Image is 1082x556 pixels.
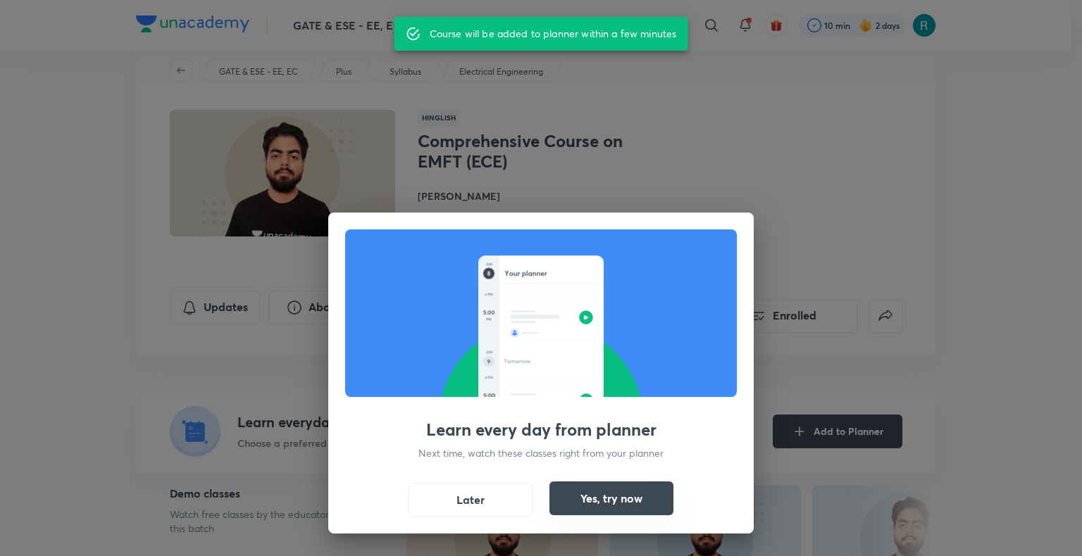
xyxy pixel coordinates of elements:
g: 4 PM [485,377,492,379]
g: 4 PM [485,293,492,296]
g: 9 [487,360,490,364]
g: 8 [487,272,490,276]
g: Your planner [505,271,547,277]
g: 5:00 [483,310,495,315]
h3: Learn every day from planner [426,419,657,440]
div: Course will be added to planner within a few minutes [430,21,677,46]
g: JUN [485,351,492,354]
g: PM [487,318,492,321]
p: Next time, watch these classes right from your planner [418,446,664,460]
button: Yes, try now [549,481,673,515]
button: Later [409,483,533,517]
g: Tomorrow [504,359,530,363]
